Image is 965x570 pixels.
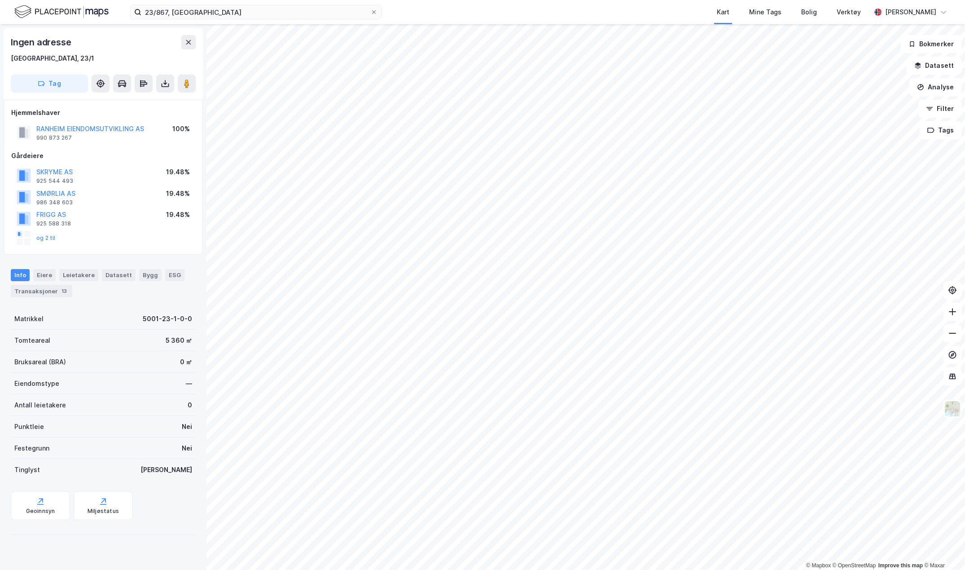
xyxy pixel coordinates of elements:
[166,335,192,346] div: 5 360 ㎡
[14,357,66,367] div: Bruksareal (BRA)
[14,464,40,475] div: Tinglyst
[801,7,817,18] div: Bolig
[11,35,73,49] div: Ingen adresse
[901,35,961,53] button: Bokmerker
[833,562,876,569] a: OpenStreetMap
[36,220,71,227] div: 925 588 318
[172,124,190,134] div: 100%
[944,400,961,417] img: Z
[186,378,192,389] div: —
[59,269,98,281] div: Leietakere
[885,7,936,18] div: [PERSON_NAME]
[11,107,195,118] div: Hjemmelshaver
[36,177,73,185] div: 925 544 493
[837,7,861,18] div: Verktøy
[907,57,961,75] button: Datasett
[11,53,94,64] div: [GEOGRAPHIC_DATA], 23/1
[14,421,44,432] div: Punktleie
[14,378,59,389] div: Eiendomstype
[920,527,965,570] div: Kontrollprogram for chat
[11,285,72,297] div: Transaksjoner
[14,4,109,20] img: logo.f888ab2527a4732fd821a326f86c7f29.svg
[14,443,49,454] div: Festegrunn
[102,269,136,281] div: Datasett
[14,400,66,411] div: Antall leietakere
[165,269,184,281] div: ESG
[60,287,69,296] div: 13
[878,562,923,569] a: Improve this map
[11,75,88,93] button: Tag
[33,269,56,281] div: Eiere
[920,527,965,570] iframe: Chat Widget
[166,167,190,177] div: 19.48%
[749,7,781,18] div: Mine Tags
[182,421,192,432] div: Nei
[141,5,370,19] input: Søk på adresse, matrikkel, gårdeiere, leietakere eller personer
[11,150,195,161] div: Gårdeiere
[14,314,44,324] div: Matrikkel
[909,78,961,96] button: Analyse
[180,357,192,367] div: 0 ㎡
[143,314,192,324] div: 5001-23-1-0-0
[166,188,190,199] div: 19.48%
[26,508,55,515] div: Geoinnsyn
[14,335,50,346] div: Tomteareal
[920,121,961,139] button: Tags
[806,562,831,569] a: Mapbox
[36,199,73,206] div: 986 348 603
[139,269,162,281] div: Bygg
[140,464,192,475] div: [PERSON_NAME]
[188,400,192,411] div: 0
[717,7,729,18] div: Kart
[166,209,190,220] div: 19.48%
[182,443,192,454] div: Nei
[88,508,119,515] div: Miljøstatus
[918,100,961,118] button: Filter
[11,269,30,281] div: Info
[36,134,72,141] div: 990 873 267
